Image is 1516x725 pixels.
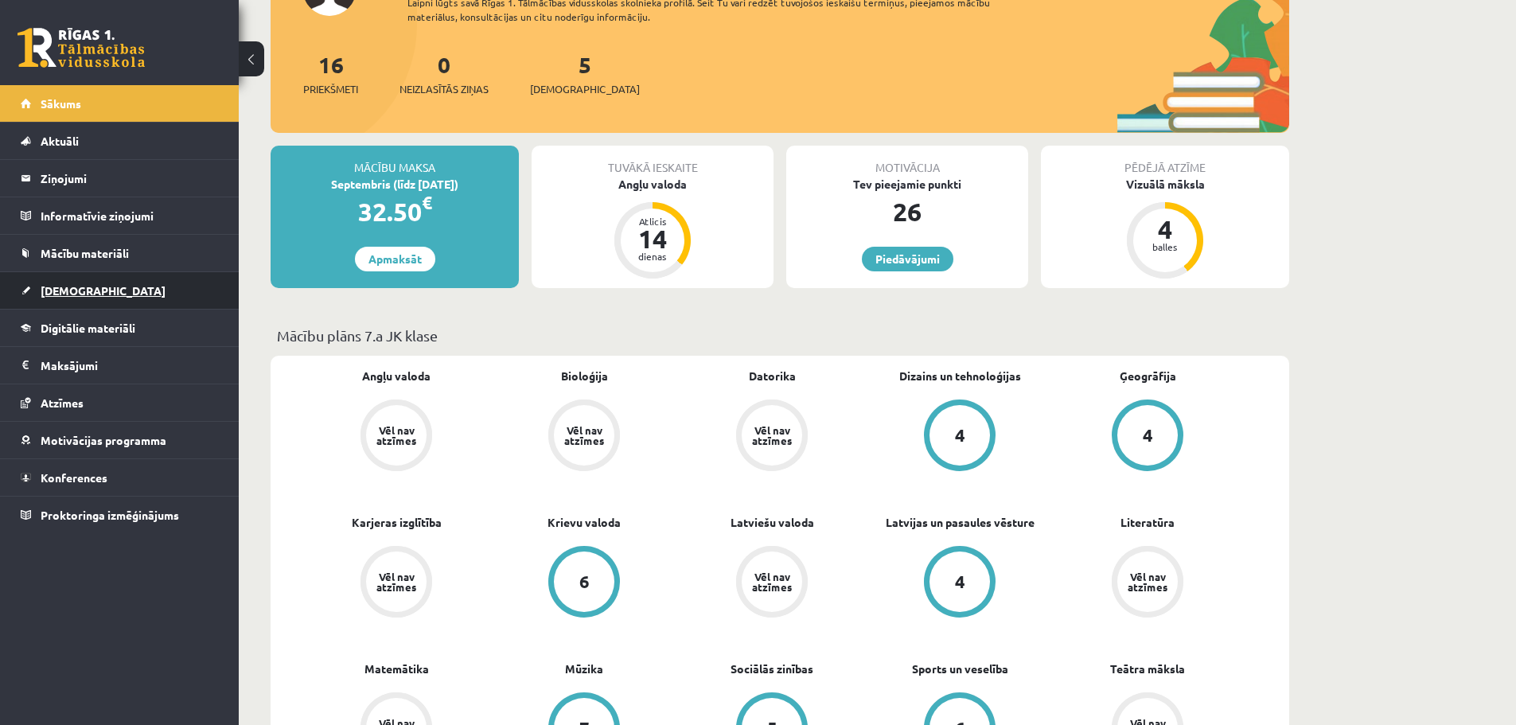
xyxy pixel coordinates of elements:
[41,347,219,384] legend: Maksājumi
[490,400,678,474] a: Vēl nav atzīmes
[731,514,814,531] a: Latviešu valoda
[561,368,608,384] a: Bioloģija
[422,191,432,214] span: €
[1143,427,1153,444] div: 4
[271,176,519,193] div: Septembris (līdz [DATE])
[41,134,79,148] span: Aktuāli
[399,81,489,97] span: Neizlasītās ziņas
[532,176,774,193] div: Angļu valoda
[532,176,774,281] a: Angļu valoda Atlicis 14 dienas
[21,123,219,159] a: Aktuāli
[749,368,796,384] a: Datorika
[21,384,219,421] a: Atzīmes
[21,272,219,309] a: [DEMOGRAPHIC_DATA]
[18,28,145,68] a: Rīgas 1. Tālmācības vidusskola
[1141,216,1189,242] div: 4
[912,661,1008,677] a: Sports un veselība
[21,347,219,384] a: Maksājumi
[41,160,219,197] legend: Ziņojumi
[866,546,1054,621] a: 4
[955,427,965,444] div: 4
[490,546,678,621] a: 6
[562,425,606,446] div: Vēl nav atzīmes
[271,193,519,231] div: 32.50
[899,368,1021,384] a: Dizains un tehnoloģijas
[786,176,1028,193] div: Tev pieejamie punkti
[399,50,489,97] a: 0Neizlasītās ziņas
[866,400,1054,474] a: 4
[21,85,219,122] a: Sākums
[579,573,590,591] div: 6
[355,247,435,271] a: Apmaksāt
[21,459,219,496] a: Konferences
[374,571,419,592] div: Vēl nav atzīmes
[41,321,135,335] span: Digitālie materiāli
[548,514,621,531] a: Krievu valoda
[21,235,219,271] a: Mācību materiāli
[41,96,81,111] span: Sākums
[41,246,129,260] span: Mācību materiāli
[1141,242,1189,251] div: balles
[565,661,603,677] a: Mūzika
[1054,546,1241,621] a: Vēl nav atzīmes
[374,425,419,446] div: Vēl nav atzīmes
[41,396,84,410] span: Atzīmes
[21,160,219,197] a: Ziņojumi
[1110,661,1185,677] a: Teātra māksla
[303,81,358,97] span: Priekšmeti
[364,661,429,677] a: Matemātika
[678,400,866,474] a: Vēl nav atzīmes
[302,546,490,621] a: Vēl nav atzīmes
[786,146,1028,176] div: Motivācija
[1120,368,1176,384] a: Ģeogrāfija
[271,146,519,176] div: Mācību maksa
[629,226,676,251] div: 14
[530,50,640,97] a: 5[DEMOGRAPHIC_DATA]
[41,508,179,522] span: Proktoringa izmēģinājums
[1041,176,1289,193] div: Vizuālā māksla
[532,146,774,176] div: Tuvākā ieskaite
[277,325,1283,346] p: Mācību plāns 7.a JK klase
[1041,146,1289,176] div: Pēdējā atzīme
[629,251,676,261] div: dienas
[750,571,794,592] div: Vēl nav atzīmes
[862,247,953,271] a: Piedāvājumi
[731,661,813,677] a: Sociālās zinības
[21,310,219,346] a: Digitālie materiāli
[21,497,219,533] a: Proktoringa izmēģinājums
[750,425,794,446] div: Vēl nav atzīmes
[678,546,866,621] a: Vēl nav atzīmes
[1120,514,1175,531] a: Literatūra
[1041,176,1289,281] a: Vizuālā māksla 4 balles
[530,81,640,97] span: [DEMOGRAPHIC_DATA]
[1125,571,1170,592] div: Vēl nav atzīmes
[21,422,219,458] a: Motivācijas programma
[1054,400,1241,474] a: 4
[302,400,490,474] a: Vēl nav atzīmes
[303,50,358,97] a: 16Priekšmeti
[41,197,219,234] legend: Informatīvie ziņojumi
[41,470,107,485] span: Konferences
[41,433,166,447] span: Motivācijas programma
[786,193,1028,231] div: 26
[886,514,1035,531] a: Latvijas un pasaules vēsture
[352,514,442,531] a: Karjeras izglītība
[629,216,676,226] div: Atlicis
[362,368,431,384] a: Angļu valoda
[955,573,965,591] div: 4
[41,283,166,298] span: [DEMOGRAPHIC_DATA]
[21,197,219,234] a: Informatīvie ziņojumi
